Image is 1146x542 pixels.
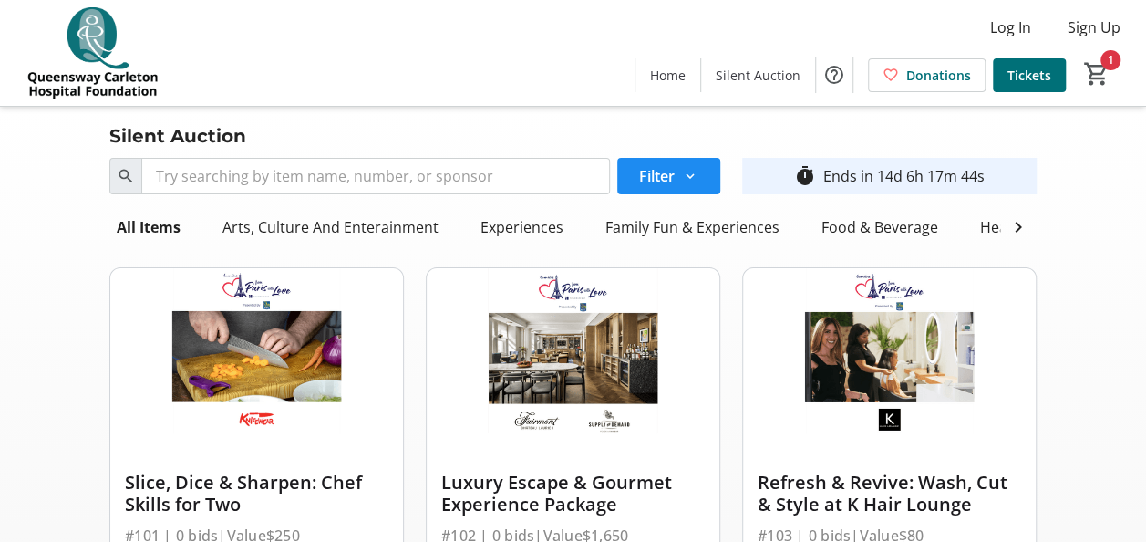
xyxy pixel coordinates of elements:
[976,13,1046,42] button: Log In
[11,7,173,99] img: QCH Foundation's Logo
[639,165,675,187] span: Filter
[650,66,686,85] span: Home
[125,472,388,516] div: Slice, Dice & Sharpen: Chef Skills for Two
[1007,66,1051,85] span: Tickets
[110,268,403,433] img: Slice, Dice & Sharpen: Chef Skills for Two
[743,268,1036,433] img: Refresh & Revive: Wash, Cut & Style at K Hair Lounge
[215,209,446,245] div: Arts, Culture And Enterainment
[98,121,257,151] div: Silent Auction
[617,158,720,194] button: Filter
[441,472,705,516] div: Luxury Escape & Gourmet Experience Package
[906,66,971,85] span: Donations
[993,58,1066,92] a: Tickets
[598,209,787,245] div: Family Fun & Experiences
[1080,57,1113,90] button: Cart
[758,472,1021,516] div: Refresh & Revive: Wash, Cut & Style at K Hair Lounge
[1053,13,1135,42] button: Sign Up
[701,58,815,92] a: Silent Auction
[716,66,800,85] span: Silent Auction
[816,57,852,93] button: Help
[427,268,719,433] img: Luxury Escape & Gourmet Experience Package
[473,209,571,245] div: Experiences
[794,165,816,187] mat-icon: timer_outline
[990,16,1031,38] span: Log In
[868,58,986,92] a: Donations
[635,58,700,92] a: Home
[1068,16,1120,38] span: Sign Up
[109,209,188,245] div: All Items
[141,158,610,194] input: Try searching by item name, number, or sponsor
[814,209,945,245] div: Food & Beverage
[823,165,985,187] div: Ends in 14d 6h 17m 44s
